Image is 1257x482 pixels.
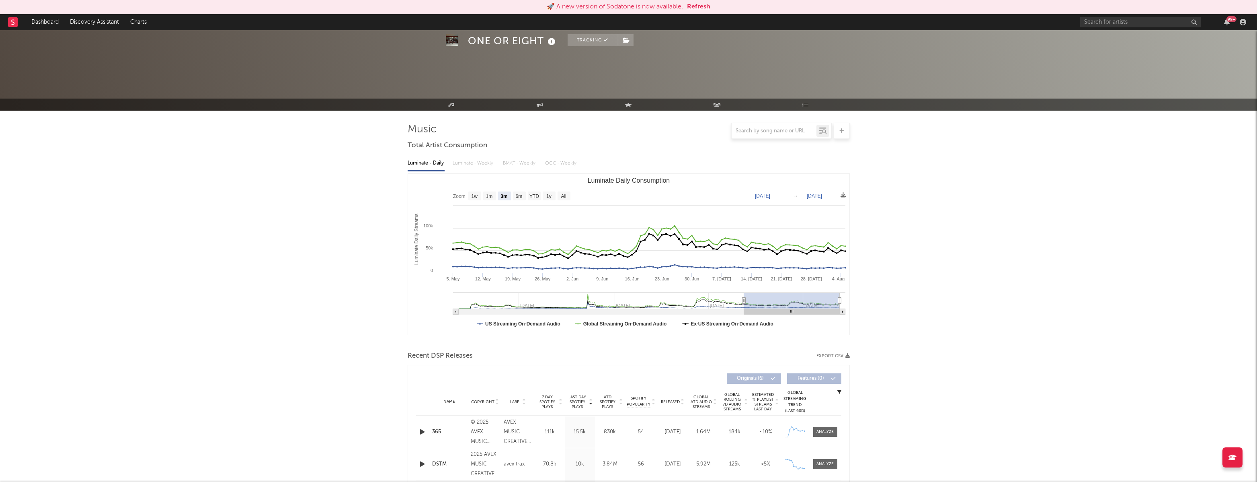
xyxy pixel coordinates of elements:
[64,14,125,30] a: Discovery Assistant
[654,276,669,281] text: 23. Jun
[685,276,699,281] text: 30. Jun
[732,376,769,381] span: Originals ( 6 )
[535,276,551,281] text: 26. May
[547,2,683,12] div: 🚀 A new version of Sodatone is now available.
[413,214,419,265] text: Luminate Daily Streams
[661,400,680,404] span: Released
[1080,17,1201,27] input: Search for artists
[741,276,762,281] text: 14. [DATE]
[500,194,507,199] text: 3m
[453,194,465,199] text: Zoom
[807,193,822,199] text: [DATE]
[446,276,460,281] text: 5. May
[755,193,770,199] text: [DATE]
[690,395,712,409] span: Global ATD Audio Streams
[721,428,748,436] div: 184k
[504,459,533,469] div: avex trax
[471,450,500,479] div: 2025 AVEX MUSIC CREATIVE INC.
[432,399,467,405] div: Name
[567,460,593,468] div: 10k
[690,460,717,468] div: 5.92M
[832,276,844,281] text: 4. Aug
[627,460,655,468] div: 56
[721,392,743,412] span: Global Rolling 7D Audio Streams
[504,418,533,447] div: AVEX MUSIC CREATIVE INC./Atlantic Music Group
[687,2,710,12] button: Refresh
[721,460,748,468] div: 125k
[423,223,433,228] text: 100k
[408,141,487,150] span: Total Artist Consumption
[529,194,539,199] text: YTD
[792,376,829,381] span: Features ( 0 )
[816,354,850,358] button: Export CSV
[537,460,563,468] div: 70.8k
[783,390,807,414] div: Global Streaming Trend (Last 60D)
[727,373,781,384] button: Originals(6)
[408,157,445,170] div: Luminate - Daily
[771,276,792,281] text: 21. [DATE]
[800,276,822,281] text: 28. [DATE]
[486,194,492,199] text: 1m
[793,193,798,199] text: →
[659,428,686,436] div: [DATE]
[26,14,64,30] a: Dashboard
[561,194,566,199] text: All
[659,460,686,468] div: [DATE]
[1224,19,1230,25] button: 99+
[485,321,560,327] text: US Streaming On-Demand Audio
[537,395,558,409] span: 7 Day Spotify Plays
[712,276,731,281] text: 7. [DATE]
[471,418,500,447] div: © 2025 AVEX MUSIC CREATIVE INC., under exclusive license to Atlantic Music Group
[690,428,717,436] div: 1.64M
[408,174,849,335] svg: Luminate Daily Consumption
[587,177,670,184] text: Luminate Daily Consumption
[568,34,618,46] button: Tracking
[627,395,650,408] span: Spotify Popularity
[468,34,558,47] div: ONE OR EIGHT
[504,276,521,281] text: 19. May
[471,194,478,199] text: 1w
[546,194,552,199] text: 1y
[432,460,467,468] a: DSTM
[752,428,779,436] div: ~ 10 %
[787,373,841,384] button: Features(0)
[597,428,623,436] div: 830k
[583,321,666,327] text: Global Streaming On-Demand Audio
[515,194,522,199] text: 6m
[752,460,779,468] div: <5%
[625,276,639,281] text: 16. Jun
[566,276,578,281] text: 2. Jun
[597,395,618,409] span: ATD Spotify Plays
[691,321,773,327] text: Ex-US Streaming On-Demand Audio
[408,351,473,361] span: Recent DSP Releases
[567,428,593,436] div: 15.5k
[627,428,655,436] div: 54
[752,392,774,412] span: Estimated % Playlist Streams Last Day
[510,400,521,404] span: Label
[430,268,433,273] text: 0
[537,428,563,436] div: 111k
[471,400,494,404] span: Copyright
[432,428,467,436] a: 365
[732,128,816,134] input: Search by song name or URL
[567,395,588,409] span: Last Day Spotify Plays
[125,14,152,30] a: Charts
[597,460,623,468] div: 3.84M
[596,276,608,281] text: 9. Jun
[475,276,491,281] text: 12. May
[426,245,433,250] text: 50k
[1226,16,1236,22] div: 99 +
